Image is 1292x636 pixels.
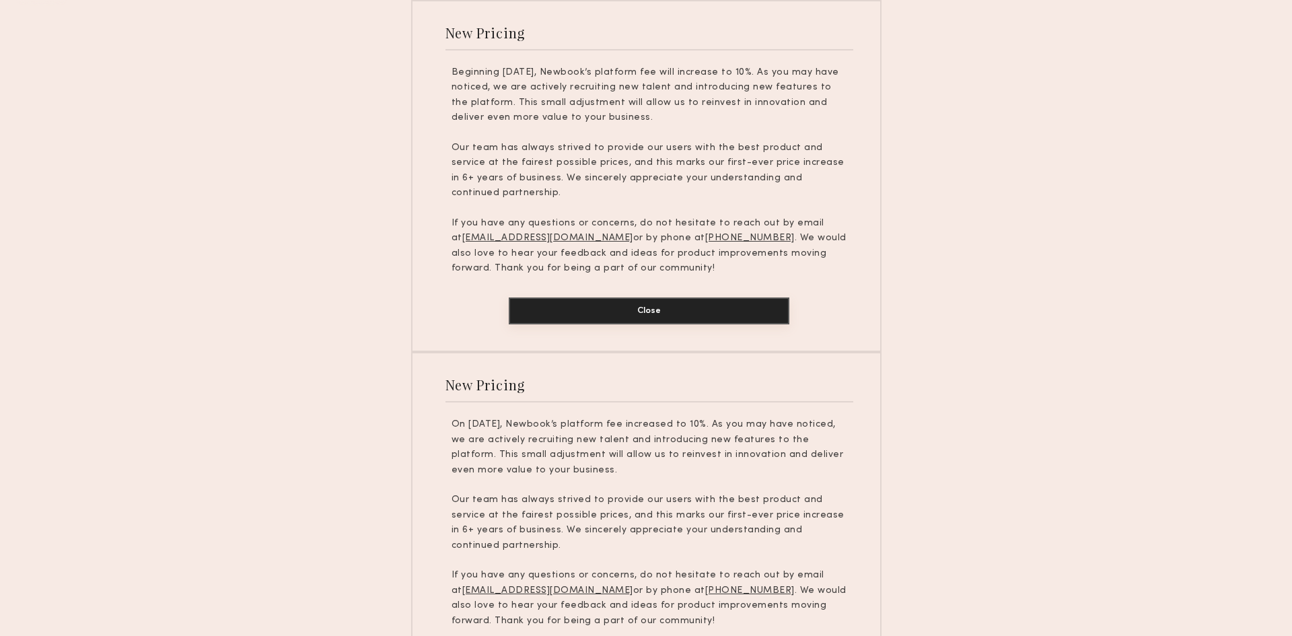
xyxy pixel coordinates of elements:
p: Our team has always strived to provide our users with the best product and service at the fairest... [452,493,847,553]
p: If you have any questions or concerns, do not hesitate to reach out by email at or by phone at . ... [452,568,847,629]
p: On [DATE], Newbook’s platform fee increased to 10%. As you may have noticed, we are actively recr... [452,417,847,478]
button: Close [509,297,789,324]
p: Beginning [DATE], Newbook’s platform fee will increase to 10%. As you may have noticed, we are ac... [452,65,847,126]
p: Our team has always strived to provide our users with the best product and service at the fairest... [452,141,847,201]
p: If you have any questions or concerns, do not hesitate to reach out by email at or by phone at . ... [452,216,847,277]
div: New Pricing [445,376,526,394]
u: [EMAIL_ADDRESS][DOMAIN_NAME] [462,586,633,595]
div: New Pricing [445,24,526,42]
u: [PHONE_NUMBER] [705,586,795,595]
u: [EMAIL_ADDRESS][DOMAIN_NAME] [462,234,633,242]
u: [PHONE_NUMBER] [705,234,795,242]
